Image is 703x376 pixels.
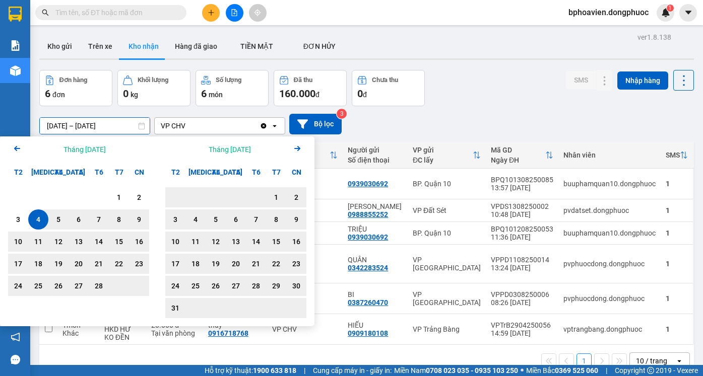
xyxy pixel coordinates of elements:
span: | [304,365,305,376]
div: pvphuocdong.dongphuoc [563,294,656,303]
div: Choose Thứ Tư, tháng 02 26 2025. It's available. [48,276,69,296]
div: QUÂN [348,256,403,264]
div: 14 [92,236,106,248]
div: BPQ101308250085 [491,176,553,184]
div: Tại văn phòng [151,329,198,337]
div: 28 [92,280,106,292]
button: 1 [577,353,592,368]
div: Choose Thứ Bảy, tháng 03 29 2025. It's available. [266,276,286,296]
div: Choose Thứ Sáu, tháng 02 28 2025. It's available. [89,276,109,296]
div: Choose Thứ Sáu, tháng 03 7 2025. It's available. [246,209,266,230]
div: BP. Quận 10 [413,229,481,237]
div: 3 [11,213,25,225]
div: Choose Thứ Năm, tháng 03 20 2025. It's available. [226,254,246,274]
div: VP Trảng Bàng [413,325,481,333]
div: Choose Thứ Bảy, tháng 02 8 2025. It's available. [109,209,129,230]
span: kg [131,91,138,99]
div: 14:59 [DATE] [491,329,553,337]
div: Choose Thứ Ba, tháng 03 25 2025. It's available. [185,276,206,296]
div: Người gửi [348,146,403,154]
div: 2 [289,191,303,203]
div: Choose Thứ Hai, tháng 02 3 2025. It's available. [8,209,28,230]
div: Choose Thứ Năm, tháng 03 13 2025. It's available. [226,232,246,252]
div: pvdatset.dongphuoc [563,206,656,214]
div: Chưa thu [372,77,398,84]
div: Khác [62,329,94,337]
div: Choose Chủ Nhật, tháng 02 23 2025. It's available. [129,254,149,274]
div: Choose Thứ Bảy, tháng 02 1 2025. It's available. [109,187,129,207]
div: T7 [109,162,129,182]
span: plus [208,9,215,16]
div: VP [GEOGRAPHIC_DATA] [413,290,481,307]
input: Tìm tên, số ĐT hoặc mã đơn [55,7,174,18]
div: 1 [666,206,688,214]
span: message [11,355,20,364]
div: Choose Thứ Sáu, tháng 02 7 2025. It's available. [89,209,109,230]
div: 0916718768 [208,329,248,337]
div: T6 [89,162,109,182]
div: Choose Chủ Nhật, tháng 03 2 2025. It's available. [286,187,306,207]
div: 10 / trang [636,356,667,366]
div: 27 [229,280,243,292]
div: PHONG VŨ [348,202,403,210]
div: 0939030692 [348,233,388,241]
div: Choose Thứ Ba, tháng 03 4 2025. It's available. [185,209,206,230]
div: Choose Thứ Bảy, tháng 02 15 2025. It's available. [109,232,129,252]
span: TIỀN MẶT [240,42,273,50]
button: Kho nhận [120,34,167,58]
div: Choose Thứ Tư, tháng 03 12 2025. It's available. [206,232,226,252]
div: Selected start date. Thứ Ba, tháng 02 4 2025. It's available. [28,209,48,230]
div: VPDS1308250002 [491,202,553,210]
div: Choose Thứ Ba, tháng 03 18 2025. It's available. [185,254,206,274]
div: VP CHV [272,325,338,333]
sup: 3 [337,109,347,119]
div: 21 [92,258,106,270]
sup: 1 [667,5,674,12]
button: Kho gửi [39,34,80,58]
th: Toggle SortBy [486,142,558,169]
div: 21 [249,258,263,270]
div: Choose Thứ Bảy, tháng 03 15 2025. It's available. [266,232,286,252]
div: 12 [51,236,66,248]
div: SMS [666,151,680,159]
span: bphoavien.dongphuoc [560,6,657,19]
button: Nhập hàng [617,71,668,90]
div: VP Đất Sét [413,206,481,214]
div: Choose Thứ Năm, tháng 02 13 2025. It's available. [69,232,89,252]
div: 17 [11,258,25,270]
div: [MEDICAL_DATA] [28,162,48,182]
div: Choose Thứ Hai, tháng 03 10 2025. It's available. [165,232,185,252]
div: Choose Chủ Nhật, tháng 03 23 2025. It's available. [286,254,306,274]
div: Choose Thứ Bảy, tháng 02 22 2025. It's available. [109,254,129,274]
div: 8 [112,213,126,225]
div: 6 [72,213,86,225]
strong: 0369 525 060 [555,366,598,374]
span: đơn [52,91,65,99]
span: aim [254,9,261,16]
div: BPQ101208250053 [491,225,553,233]
div: ver 1.8.138 [637,32,671,43]
div: 0988855252 [348,210,388,218]
span: 160.000 [279,88,315,100]
div: Choose Thứ Tư, tháng 03 19 2025. It's available. [206,254,226,274]
div: 20 [72,258,86,270]
div: Khối lượng [138,77,168,84]
div: 13:57 [DATE] [491,184,553,192]
div: T5 [226,162,246,182]
div: Choose Thứ Năm, tháng 02 27 2025. It's available. [69,276,89,296]
span: file-add [231,9,238,16]
div: Choose Chủ Nhật, tháng 03 16 2025. It's available. [286,232,306,252]
div: 4 [188,213,203,225]
div: Tháng [DATE] [209,144,251,155]
div: Choose Thứ Năm, tháng 03 27 2025. It's available. [226,276,246,296]
div: VPPD0308250006 [491,290,553,298]
span: 6 [201,88,207,100]
span: Hỗ trợ kỹ thuật: [205,365,296,376]
div: CN [129,162,149,182]
div: 23 [132,258,146,270]
div: 9 [132,213,146,225]
div: HKD HƯ KO ĐỀN [104,325,142,341]
div: [MEDICAL_DATA] [185,162,206,182]
div: Choose Thứ Năm, tháng 02 20 2025. It's available. [69,254,89,274]
div: 13 [229,236,243,248]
